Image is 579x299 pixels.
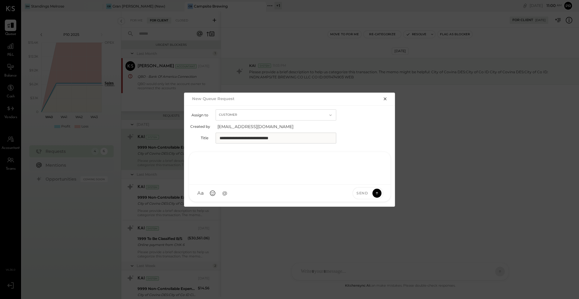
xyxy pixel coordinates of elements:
h2: New Queue Request [192,96,235,101]
button: Customer [216,109,336,121]
button: @ [219,188,230,199]
span: [EMAIL_ADDRESS][DOMAIN_NAME] [217,124,338,130]
span: @ [222,190,227,196]
span: Send [356,190,368,196]
label: Created by [190,124,210,129]
label: Assign to [190,113,208,117]
button: Aa [195,188,206,199]
label: Title [190,136,208,140]
span: a [201,190,204,196]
